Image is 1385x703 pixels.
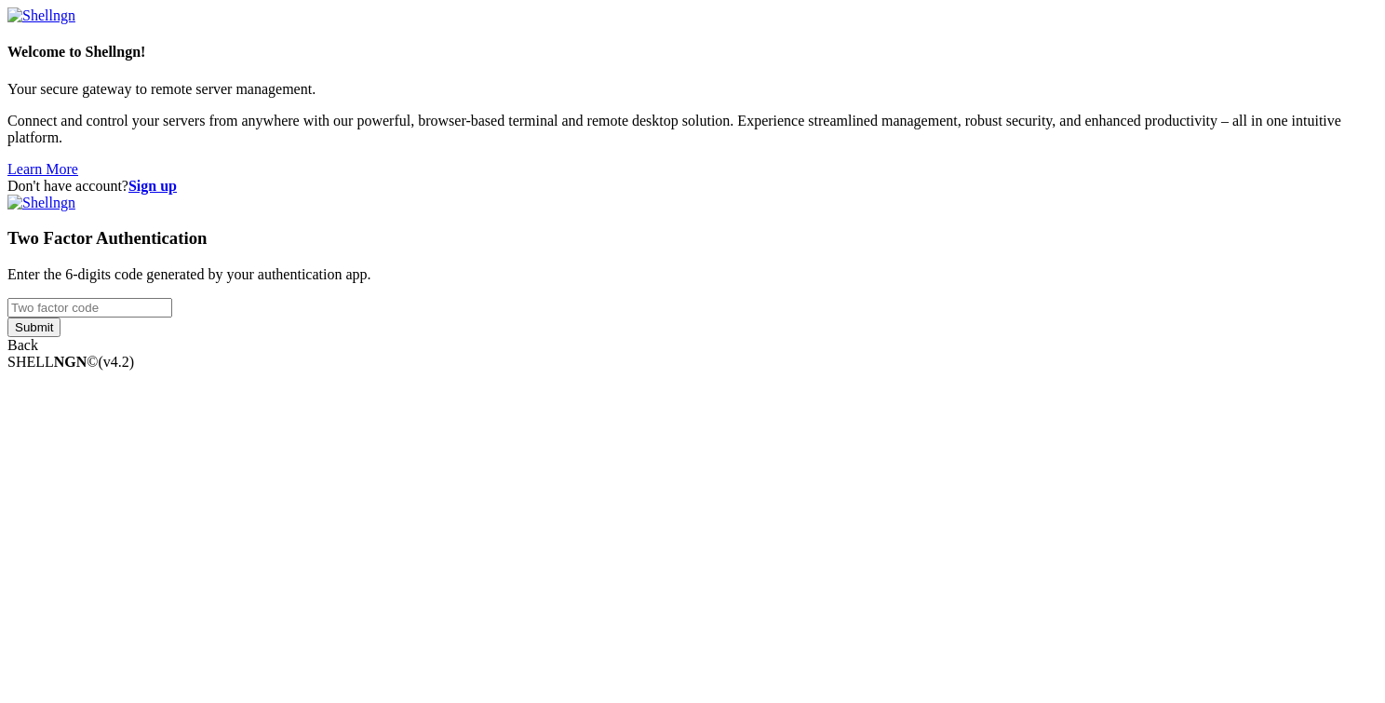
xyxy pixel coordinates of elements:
[7,318,61,337] input: Submit
[7,161,78,177] a: Learn More
[7,298,172,318] input: Two factor code
[7,81,1378,98] p: Your secure gateway to remote server management.
[54,354,87,370] b: NGN
[99,354,135,370] span: 4.2.0
[128,178,177,194] a: Sign up
[7,195,75,211] img: Shellngn
[7,266,1378,283] p: Enter the 6-digits code generated by your authentication app.
[7,354,134,370] span: SHELL ©
[7,337,38,353] a: Back
[7,228,1378,249] h3: Two Factor Authentication
[7,178,1378,195] div: Don't have account?
[7,44,1378,61] h4: Welcome to Shellngn!
[7,7,75,24] img: Shellngn
[7,113,1378,146] p: Connect and control your servers from anywhere with our powerful, browser-based terminal and remo...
